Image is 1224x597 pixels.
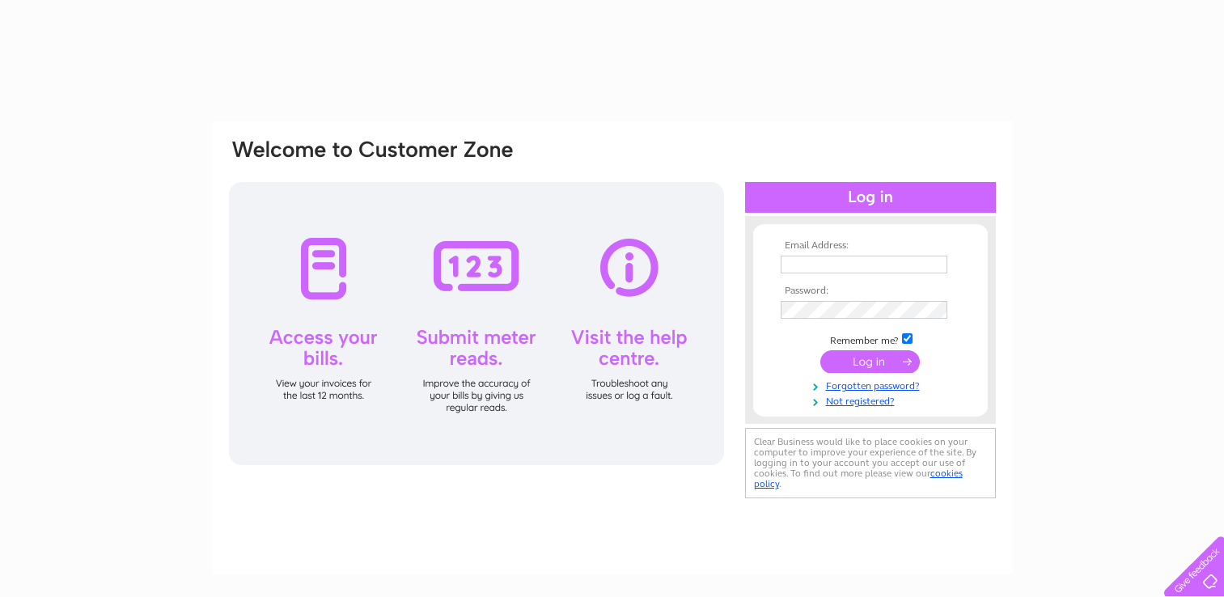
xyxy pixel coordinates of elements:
a: Not registered? [781,392,964,408]
div: Clear Business would like to place cookies on your computer to improve your experience of the sit... [745,428,996,498]
th: Password: [777,286,964,297]
a: Forgotten password? [781,377,964,392]
input: Submit [820,350,920,373]
th: Email Address: [777,240,964,252]
a: cookies policy [754,468,963,489]
td: Remember me? [777,331,964,347]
